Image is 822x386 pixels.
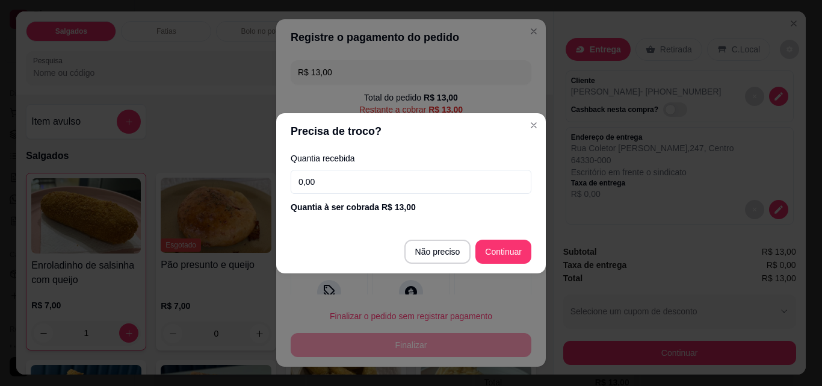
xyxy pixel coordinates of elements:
button: Continuar [475,240,531,264]
header: Precisa de troco? [276,113,546,149]
button: Close [524,116,543,135]
label: Quantia recebida [291,154,531,163]
button: Não preciso [404,240,471,264]
div: Quantia à ser cobrada R$ 13,00 [291,201,531,213]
